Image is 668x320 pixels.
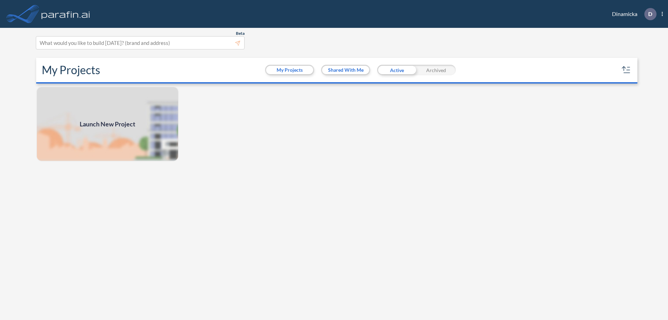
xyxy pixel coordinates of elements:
[377,65,416,75] div: Active
[42,63,100,77] h2: My Projects
[40,7,92,21] img: logo
[322,66,369,74] button: Shared With Me
[416,65,456,75] div: Archived
[36,86,179,162] a: Launch New Project
[236,31,245,36] span: Beta
[621,64,632,76] button: sort
[80,119,135,129] span: Launch New Project
[266,66,313,74] button: My Projects
[648,11,652,17] p: D
[602,8,663,20] div: Dinamicka
[36,86,179,162] img: add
